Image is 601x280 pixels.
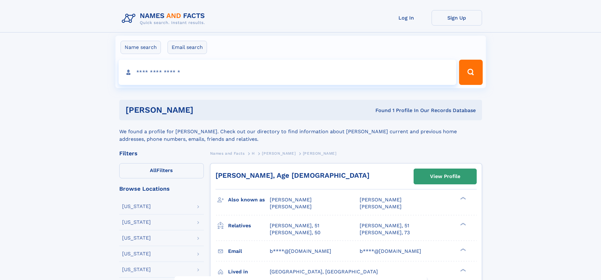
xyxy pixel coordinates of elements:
[215,171,369,179] a: [PERSON_NAME], Age [DEMOGRAPHIC_DATA]
[303,151,337,156] span: [PERSON_NAME]
[122,267,151,272] div: [US_STATE]
[262,149,296,157] a: [PERSON_NAME]
[210,149,245,157] a: Names and Facts
[459,268,466,272] div: ❯
[284,107,476,114] div: Found 1 Profile In Our Records Database
[360,204,402,210] span: [PERSON_NAME]
[270,222,319,229] a: [PERSON_NAME], 51
[252,149,255,157] a: H
[414,169,476,184] a: View Profile
[270,197,312,203] span: [PERSON_NAME]
[360,222,409,229] a: [PERSON_NAME], 51
[119,120,482,143] div: We found a profile for [PERSON_NAME]. Check out our directory to find information about [PERSON_N...
[430,169,460,184] div: View Profile
[168,41,207,54] label: Email search
[119,151,204,156] div: Filters
[122,251,151,256] div: [US_STATE]
[228,246,270,257] h3: Email
[126,106,285,114] h1: [PERSON_NAME]
[228,266,270,277] h3: Lived in
[262,151,296,156] span: [PERSON_NAME]
[270,229,321,236] a: [PERSON_NAME], 50
[228,194,270,205] h3: Also known as
[122,235,151,241] div: [US_STATE]
[459,247,466,252] div: ❯
[459,196,466,200] div: ❯
[119,186,204,192] div: Browse Locations
[270,269,378,275] span: [GEOGRAPHIC_DATA], [GEOGRAPHIC_DATA]
[119,60,457,85] input: search input
[122,204,151,209] div: [US_STATE]
[432,10,482,26] a: Sign Up
[119,163,204,178] label: Filters
[270,204,312,210] span: [PERSON_NAME]
[119,10,210,27] img: Logo Names and Facts
[459,222,466,226] div: ❯
[122,220,151,225] div: [US_STATE]
[360,197,402,203] span: [PERSON_NAME]
[459,60,482,85] button: Search Button
[360,229,410,236] a: [PERSON_NAME], 73
[381,10,432,26] a: Log In
[252,151,255,156] span: H
[150,167,156,173] span: All
[121,41,161,54] label: Name search
[228,220,270,231] h3: Relatives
